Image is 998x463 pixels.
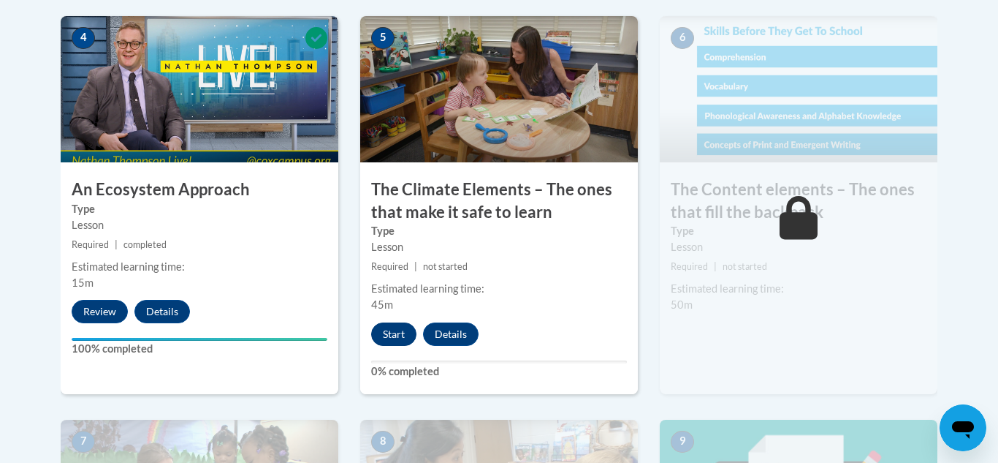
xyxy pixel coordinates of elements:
span: 4 [72,27,95,49]
div: Lesson [72,217,327,233]
img: Course Image [360,16,638,162]
span: | [714,261,717,272]
span: 5 [371,27,395,49]
span: not started [723,261,767,272]
label: 0% completed [371,364,627,380]
span: Required [671,261,708,272]
div: Estimated learning time: [371,281,627,297]
span: 8 [371,431,395,453]
button: Review [72,300,128,323]
span: 6 [671,27,694,49]
span: 15m [72,276,94,289]
span: 7 [72,431,95,453]
h3: An Ecosystem Approach [61,178,338,201]
span: | [414,261,417,272]
img: Course Image [660,16,937,162]
label: Type [371,223,627,239]
div: Your progress [72,338,327,341]
span: Required [72,239,109,250]
div: Lesson [671,239,926,255]
span: 45m [371,298,393,311]
iframe: Button to launch messaging window [940,404,986,451]
div: Estimated learning time: [671,281,926,297]
label: Type [72,201,327,217]
div: Estimated learning time: [72,259,327,275]
span: Required [371,261,408,272]
h3: The Climate Elements – The ones that make it safe to learn [360,178,638,224]
span: | [115,239,118,250]
div: Lesson [371,239,627,255]
img: Course Image [61,16,338,162]
span: 9 [671,431,694,453]
button: Start [371,323,416,346]
span: 50m [671,298,693,311]
span: not started [423,261,468,272]
button: Details [423,323,479,346]
span: completed [123,239,167,250]
label: Type [671,223,926,239]
label: 100% completed [72,341,327,357]
button: Details [134,300,190,323]
h3: The Content elements – The ones that fill the backpack [660,178,937,224]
